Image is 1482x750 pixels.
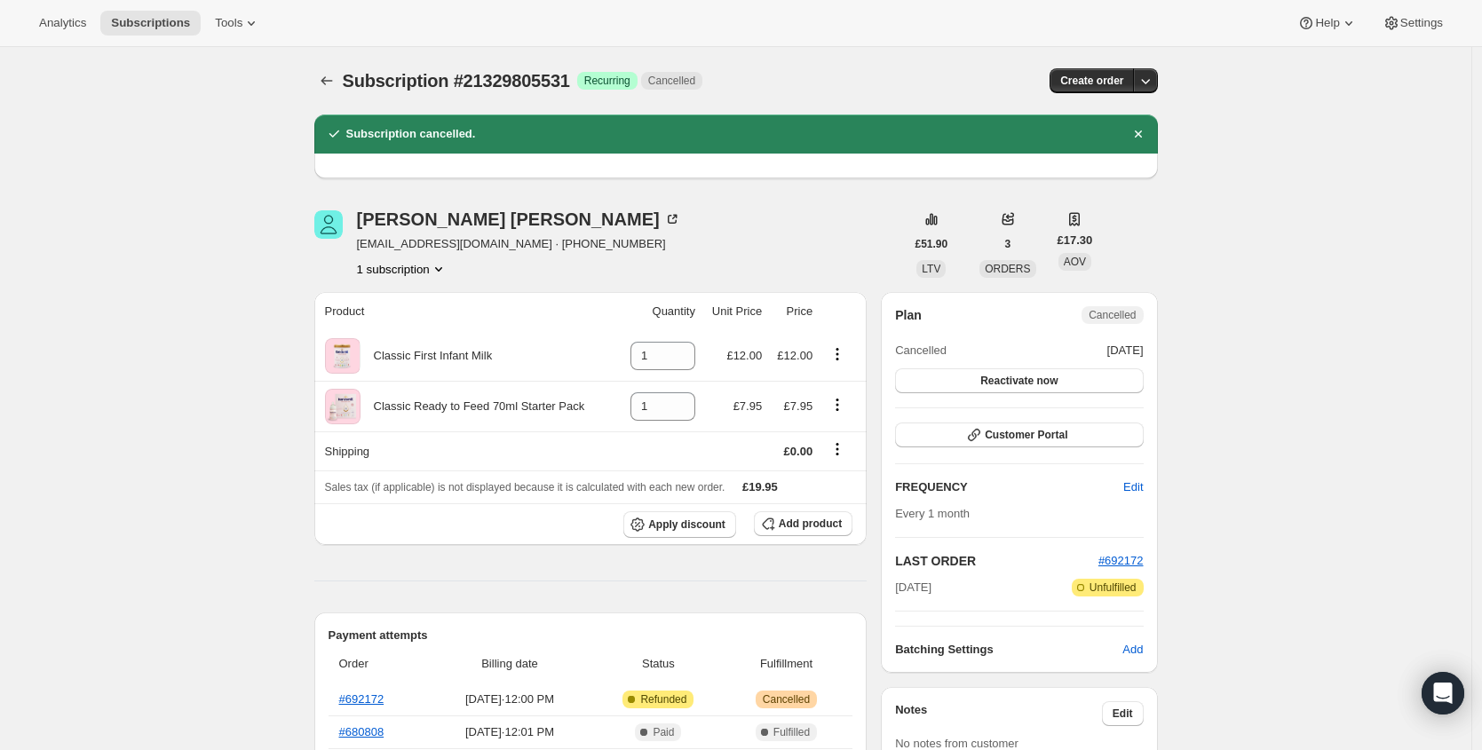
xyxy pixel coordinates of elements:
[584,74,630,88] span: Recurring
[648,74,695,88] span: Cancelled
[1372,11,1454,36] button: Settings
[215,16,242,30] span: Tools
[339,692,384,706] a: #692172
[339,725,384,738] a: #680808
[1064,256,1086,268] span: AOV
[357,210,681,228] div: [PERSON_NAME] [PERSON_NAME]
[763,692,810,707] span: Cancelled
[39,16,86,30] span: Analytics
[895,306,922,324] h2: Plan
[329,627,853,644] h2: Payment attempts
[895,478,1123,496] h2: FREQUENCY
[1102,701,1144,726] button: Edit
[895,368,1143,393] button: Reactivate now
[1422,672,1464,714] div: Open Intercom Messenger
[985,263,1030,275] span: ORDERS
[895,641,1122,659] h6: Batching Settings
[617,292,701,331] th: Quantity
[28,11,97,36] button: Analytics
[361,398,585,415] div: Classic Ready to Feed 70ml Starter Pack
[895,422,1143,447] button: Customer Portal
[784,445,813,458] span: £0.00
[777,349,812,362] span: £12.00
[111,16,190,30] span: Subscriptions
[325,389,361,424] img: product img
[922,263,940,275] span: LTV
[779,517,842,531] span: Add product
[701,292,767,331] th: Unit Price
[895,579,931,596] span: [DATE]
[1098,554,1144,567] a: #692172
[895,552,1098,570] h2: LAST ORDER
[895,507,970,520] span: Every 1 month
[640,692,686,707] span: Refunded
[895,701,1102,726] h3: Notes
[1060,74,1123,88] span: Create order
[346,125,476,143] h2: Subscription cancelled.
[773,725,810,739] span: Fulfilled
[1126,122,1151,146] button: Dismiss notification
[1123,478,1143,496] span: Edit
[1287,11,1367,36] button: Help
[343,71,570,91] span: Subscription #21329805531
[314,68,339,93] button: Subscriptions
[433,723,586,741] span: [DATE] · 12:01 PM
[980,374,1058,388] span: Reactivate now
[1315,16,1339,30] span: Help
[204,11,271,36] button: Tools
[823,439,852,459] button: Shipping actions
[1058,232,1093,249] span: £17.30
[754,511,852,536] button: Add product
[325,338,361,374] img: product img
[1005,237,1011,251] span: 3
[314,431,618,470] th: Shipping
[915,237,948,251] span: £51.90
[433,691,586,708] span: [DATE] · 12:00 PM
[433,655,586,673] span: Billing date
[742,480,778,493] span: £19.95
[314,210,343,239] span: Chloe Pearson
[100,11,201,36] button: Subscriptions
[1107,342,1144,359] span: [DATE]
[648,517,725,532] span: Apply discount
[823,344,852,364] button: Product actions
[1090,580,1137,595] span: Unfulfilled
[1113,473,1153,501] button: Edit
[1122,641,1143,659] span: Add
[733,399,763,413] span: £7.95
[767,292,818,331] th: Price
[597,655,720,673] span: Status
[1112,636,1153,664] button: Add
[731,655,842,673] span: Fulfillment
[623,511,736,538] button: Apply discount
[325,481,725,493] span: Sales tax (if applicable) is not displayed because it is calculated with each new order.
[726,349,762,362] span: £12.00
[995,232,1022,257] button: 3
[985,428,1067,442] span: Customer Portal
[314,292,618,331] th: Product
[895,342,947,359] span: Cancelled
[1400,16,1443,30] span: Settings
[905,232,959,257] button: £51.90
[895,737,1018,750] span: No notes from customer
[1098,552,1144,570] button: #692172
[357,260,448,278] button: Product actions
[1050,68,1134,93] button: Create order
[653,725,674,739] span: Paid
[1089,308,1136,322] span: Cancelled
[361,347,493,365] div: Classic First Infant Milk
[329,644,429,683] th: Order
[357,235,681,253] span: [EMAIL_ADDRESS][DOMAIN_NAME] · [PHONE_NUMBER]
[823,395,852,414] button: Product actions
[1113,707,1133,721] span: Edit
[784,399,813,413] span: £7.95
